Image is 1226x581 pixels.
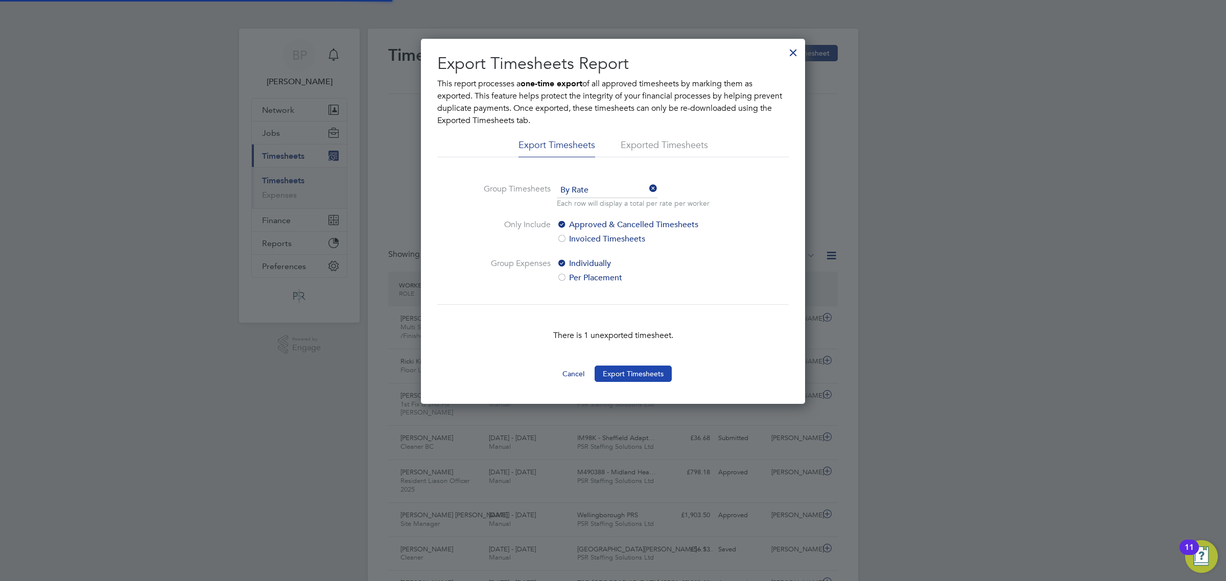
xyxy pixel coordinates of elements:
label: Group Timesheets [474,183,551,206]
div: 11 [1185,547,1194,561]
label: Invoiced Timesheets [557,233,728,245]
label: Approved & Cancelled Timesheets [557,219,728,231]
li: Export Timesheets [518,139,595,157]
span: By Rate [557,183,657,198]
p: There is 1 unexported timesheet. [437,329,789,342]
p: This report processes a of all approved timesheets by marking them as exported. This feature help... [437,78,789,127]
p: Each row will display a total per rate per worker [557,198,710,208]
button: Open Resource Center, 11 new notifications [1185,540,1218,573]
h2: Export Timesheets Report [437,53,789,75]
b: one-time export [521,79,582,88]
li: Exported Timesheets [621,139,708,157]
label: Only Include [474,219,551,245]
label: Individually [557,257,728,270]
label: Group Expenses [474,257,551,284]
button: Export Timesheets [595,366,672,382]
button: Cancel [554,366,593,382]
label: Per Placement [557,272,728,284]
